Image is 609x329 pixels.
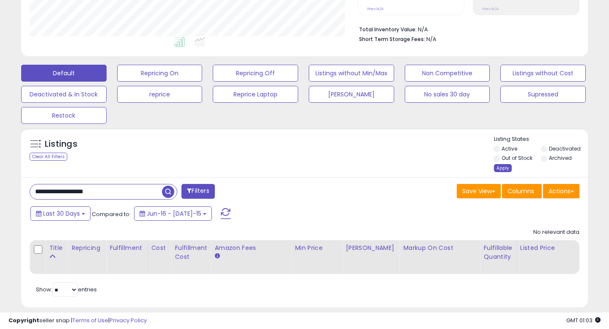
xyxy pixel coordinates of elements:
span: Last 30 Days [43,209,80,218]
small: Prev: N/A [367,6,384,11]
button: No sales 30 day [405,86,490,103]
button: Jun-16 - [DATE]-15 [134,206,212,221]
div: Fulfillment Cost [175,244,207,261]
button: Last 30 Days [30,206,91,221]
p: Listing States: [494,135,588,143]
label: Active [502,145,517,152]
div: Listed Price [520,244,593,252]
div: Min Price [295,244,338,252]
div: Cost [151,244,168,252]
button: Filters [181,184,214,199]
button: Repricing On [117,65,203,82]
button: Non Competitive [405,65,490,82]
span: Columns [507,187,534,195]
div: Fulfillment [110,244,144,252]
button: Deactivated & In Stock [21,86,107,103]
th: The percentage added to the cost of goods (COGS) that forms the calculator for Min & Max prices. [400,240,480,274]
span: Compared to: [92,210,131,218]
label: Out of Stock [502,154,532,162]
div: Amazon Fees [214,244,288,252]
button: Reprice Laptop [213,86,298,103]
small: Amazon Fees. [214,252,219,260]
b: Total Inventory Value: [359,26,417,33]
div: Repricing [71,244,102,252]
span: N/A [426,35,436,43]
div: Title [49,244,64,252]
button: Listings without Min/Max [309,65,394,82]
div: Clear All Filters [30,153,67,161]
button: Default [21,65,107,82]
div: Apply [494,164,512,172]
label: Archived [549,154,572,162]
button: Listings without Cost [500,65,586,82]
label: Deactivated [549,145,581,152]
li: N/A [359,24,573,34]
div: seller snap | | [8,317,147,325]
button: reprice [117,86,203,103]
button: Actions [543,184,579,198]
h5: Listings [45,138,77,150]
span: 2025-08-15 01:03 GMT [566,316,601,324]
button: Repricing Off [213,65,298,82]
button: Save View [457,184,501,198]
button: Columns [502,184,542,198]
small: Prev: N/A [482,6,499,11]
a: Terms of Use [72,316,108,324]
a: Privacy Policy [110,316,147,324]
strong: Copyright [8,316,39,324]
div: Fulfillable Quantity [483,244,513,261]
div: [PERSON_NAME] [346,244,396,252]
button: [PERSON_NAME] [309,86,394,103]
div: No relevant data [533,228,579,236]
b: Short Term Storage Fees: [359,36,425,43]
button: Restock [21,107,107,124]
button: Supressed [500,86,586,103]
span: Jun-16 - [DATE]-15 [147,209,201,218]
span: Show: entries [36,285,97,293]
div: Markup on Cost [403,244,476,252]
